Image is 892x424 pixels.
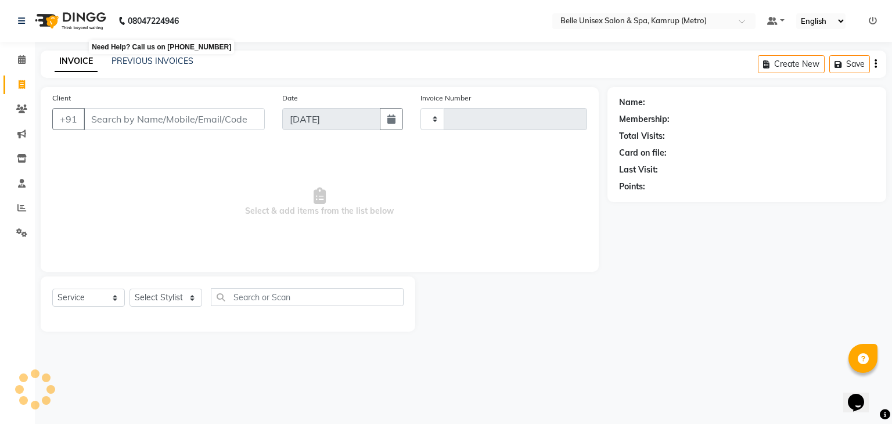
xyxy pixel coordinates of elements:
[52,108,85,130] button: +91
[282,93,298,103] label: Date
[111,56,193,66] a: PREVIOUS INVOICES
[55,51,98,72] a: INVOICE
[211,288,404,306] input: Search or Scan
[84,108,265,130] input: Search by Name/Mobile/Email/Code
[619,96,645,109] div: Name:
[128,5,179,37] b: 08047224946
[843,378,880,412] iframe: chat widget
[619,113,670,125] div: Membership:
[619,130,665,142] div: Total Visits:
[30,5,109,37] img: logo
[52,144,587,260] span: Select & add items from the list below
[619,147,667,159] div: Card on file:
[829,55,870,73] button: Save
[52,93,71,103] label: Client
[619,181,645,193] div: Points:
[758,55,825,73] button: Create New
[619,164,658,176] div: Last Visit:
[420,93,471,103] label: Invoice Number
